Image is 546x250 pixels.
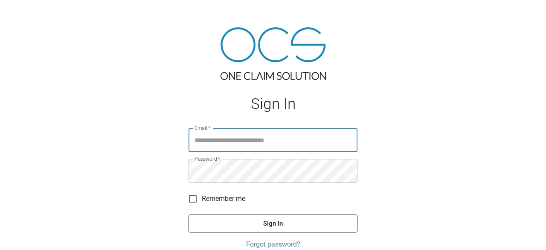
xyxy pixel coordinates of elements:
[189,215,357,232] button: Sign In
[195,124,211,132] label: Email
[189,95,357,113] h1: Sign In
[189,239,357,250] a: Forgot password?
[195,155,220,162] label: Password
[202,194,245,204] span: Remember me
[10,5,44,22] img: ocs-logo-white-transparent.png
[221,27,326,80] img: ocs-logo-tra.png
